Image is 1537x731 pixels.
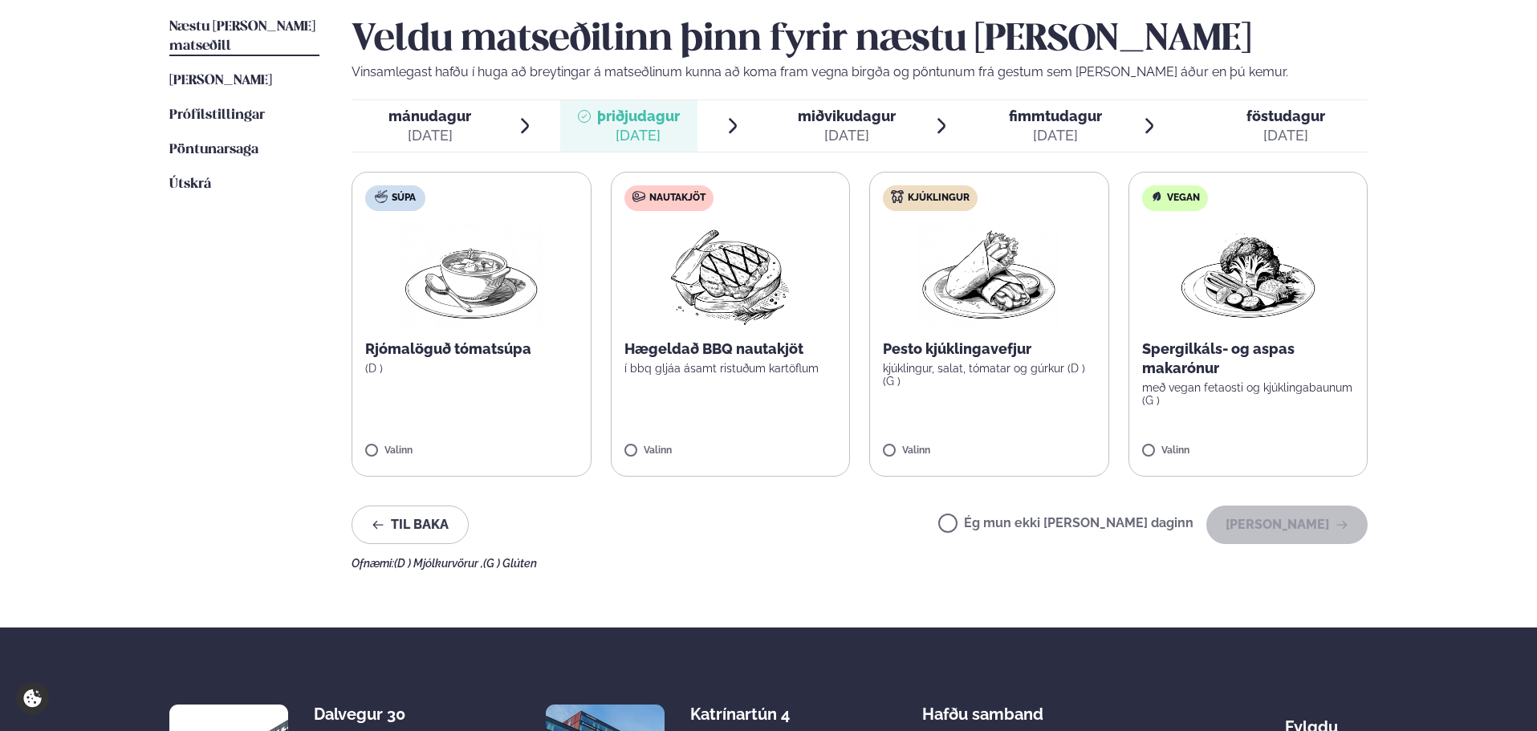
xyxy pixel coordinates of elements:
div: [DATE] [597,126,680,145]
img: chicken.svg [891,190,904,203]
span: Vegan [1167,192,1200,205]
img: Wraps.png [918,224,1059,327]
p: með vegan fetaosti og kjúklingabaunum (G ) [1142,381,1355,407]
div: [DATE] [1246,126,1325,145]
span: Næstu [PERSON_NAME] matseðill [169,20,315,53]
div: [DATE] [798,126,896,145]
span: Útskrá [169,177,211,191]
a: Næstu [PERSON_NAME] matseðill [169,18,319,56]
div: Ofnæmi: [352,557,1368,570]
span: Hafðu samband [922,692,1043,724]
span: Súpa [392,192,416,205]
a: Pöntunarsaga [169,140,258,160]
img: Beef-Meat.png [659,224,801,327]
p: Hægeldað BBQ nautakjöt [624,339,837,359]
p: Pesto kjúklingavefjur [883,339,1096,359]
span: Nautakjöt [649,192,705,205]
p: í bbq gljáa ásamt ristuðum kartöflum [624,362,837,375]
img: Vegan.png [1177,224,1319,327]
a: [PERSON_NAME] [169,71,272,91]
span: (D ) Mjólkurvörur , [394,557,483,570]
div: Katrínartún 4 [690,705,818,724]
span: Kjúklingur [908,192,970,205]
span: miðvikudagur [798,108,896,124]
p: Rjómalöguð tómatsúpa [365,339,578,359]
button: Til baka [352,506,469,544]
a: Prófílstillingar [169,106,265,125]
span: föstudagur [1246,108,1325,124]
a: Cookie settings [16,682,49,715]
a: Útskrá [169,175,211,194]
div: [DATE] [1009,126,1102,145]
p: Spergilkáls- og aspas makarónur [1142,339,1355,378]
h2: Veldu matseðilinn þinn fyrir næstu [PERSON_NAME] [352,18,1368,63]
span: [PERSON_NAME] [169,74,272,87]
button: [PERSON_NAME] [1206,506,1368,544]
span: mánudagur [388,108,471,124]
img: Soup.png [401,224,542,327]
div: Dalvegur 30 [314,705,441,724]
span: fimmtudagur [1009,108,1102,124]
img: beef.svg [632,190,645,203]
img: soup.svg [375,190,388,203]
span: Prófílstillingar [169,108,265,122]
div: [DATE] [388,126,471,145]
span: þriðjudagur [597,108,680,124]
p: kjúklingur, salat, tómatar og gúrkur (D ) (G ) [883,362,1096,388]
p: Vinsamlegast hafðu í huga að breytingar á matseðlinum kunna að koma fram vegna birgða og pöntunum... [352,63,1368,82]
span: Pöntunarsaga [169,143,258,156]
span: (G ) Glúten [483,557,537,570]
p: (D ) [365,362,578,375]
img: Vegan.svg [1150,190,1163,203]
